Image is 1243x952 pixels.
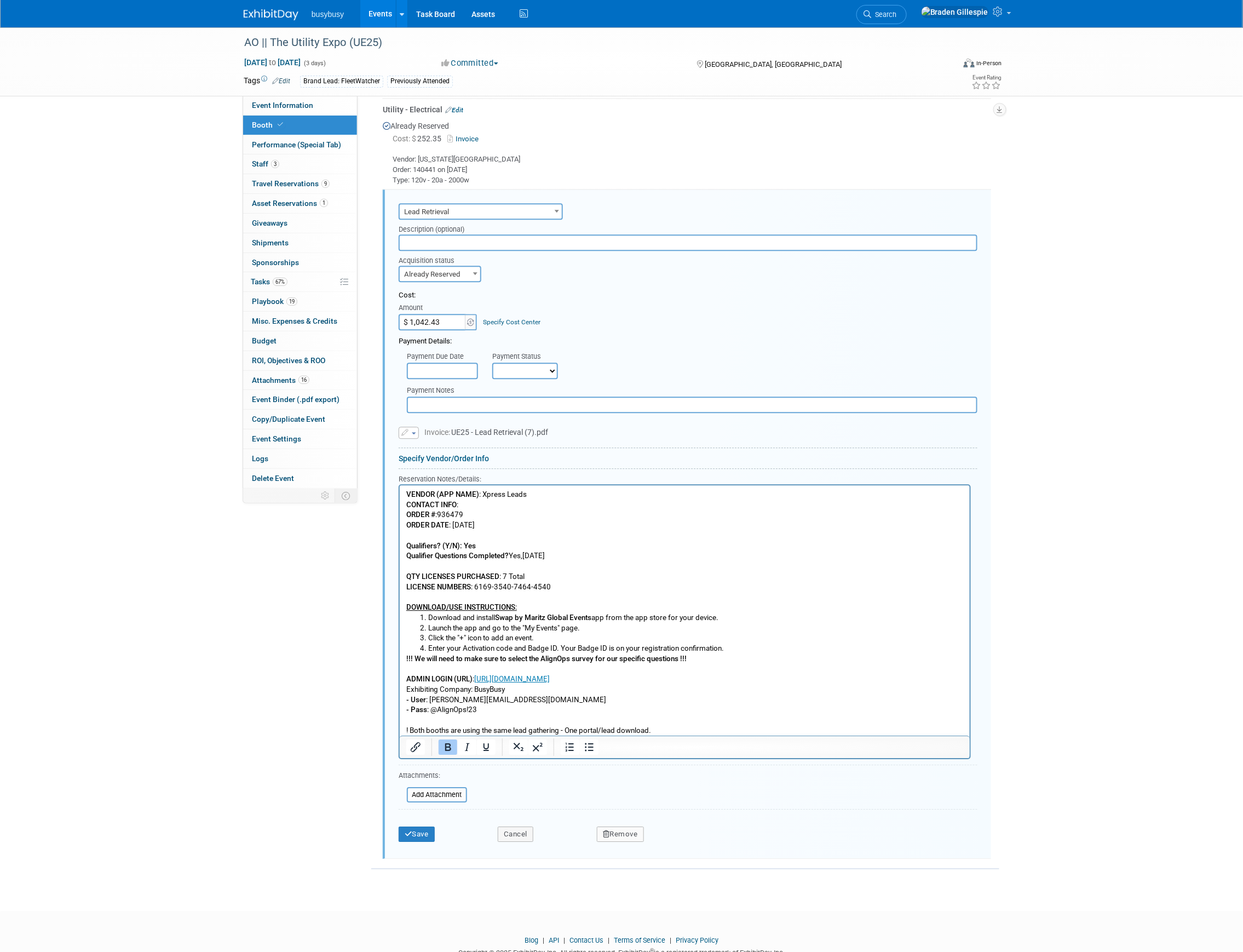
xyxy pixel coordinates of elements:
[271,160,279,168] span: 3
[312,10,344,19] span: busybusy
[889,57,1002,73] div: Event Format
[7,66,109,74] b: Qualifier Questions Completed?
[439,739,457,755] button: Bold
[676,936,718,944] a: Privacy Policy
[252,395,339,404] span: Event Binder (.pdf export)
[525,936,538,944] a: Blog
[540,936,547,944] span: |
[383,146,991,185] div: Vendor: [US_STATE][GEOGRAPHIC_DATA] Order: 140441 on [DATE] Type: 120v - 20a - 2000w
[528,739,547,755] button: Superscript
[278,122,283,128] i: Booth reservation complete
[252,336,277,345] span: Budget
[871,10,896,19] span: Search
[7,169,287,177] b: !!! We will need to make sure to select the AlignOps survey for our specific questions !!!
[399,771,467,783] div: Attachments:
[243,233,357,253] a: Shipments
[921,6,989,18] img: Braden Gillespie
[7,220,27,228] b: - Pass
[252,179,330,188] span: Travel Reservations
[243,174,357,193] a: Travel Reservations9
[243,429,357,449] a: Event Settings
[407,386,977,397] div: Payment Notes
[387,76,453,87] div: Previously Attended
[243,390,357,409] a: Event Binder (.pdf export)
[7,15,57,24] b: CONTACT INFO
[445,106,463,114] a: Edit
[243,312,357,331] a: Misc. Expenses & Credits
[477,739,496,755] button: Underline
[400,267,480,282] span: Already Reserved
[393,134,417,143] span: Cost: $
[244,58,301,67] span: [DATE] [DATE]
[316,489,335,503] td: Personalize Event Tab Strip
[95,128,192,136] b: Swap by Maritz Global Events
[252,454,268,463] span: Logs
[252,101,313,110] span: Event Information
[298,376,309,384] span: 16
[580,739,599,755] button: Bullet list
[243,371,357,390] a: Attachments16
[252,434,301,443] span: Event Settings
[605,936,612,944] span: |
[28,128,564,138] li: Download and install app from the app store for your device.
[300,76,383,87] div: Brand Lead: FleetWatcher
[243,449,357,468] a: Logs
[393,134,446,143] span: 252.35
[438,58,503,69] button: Committed
[399,827,435,842] button: Save
[243,351,357,370] a: ROI, Objectives & ROO
[243,96,357,115] a: Event Information
[303,60,326,67] span: (3 days)
[252,140,341,149] span: Performance (Special Tab)
[244,75,290,88] td: Tags
[383,104,991,115] div: Utility - Electrical
[7,25,36,33] b: ORDER #
[252,219,287,227] span: Giveaways
[399,290,977,301] div: Cost:
[407,352,476,363] div: Payment Due Date
[424,428,451,437] span: Invoice:
[7,87,100,95] b: QTY LICENSES PURCHASED
[614,936,665,944] a: Terms of Service
[7,56,76,65] b: Qualifiers? (Y/N): Yes
[399,330,977,347] div: Payment Details:
[7,190,73,198] b: ADMIN LOGIN (URL)
[7,169,564,251] p: : Exhibiting Company: BusyBusy : [PERSON_NAME][EMAIL_ADDRESS][DOMAIN_NAME] : @AlignOps!23 ! Both ...
[252,258,299,267] span: Sponsorships
[569,936,603,944] a: Contact Us
[458,739,476,755] button: Italic
[7,4,564,128] p: : Xpress Leads : :936479 : [DATE] Yes,[DATE] : 7 Total : 6169-3540-7464-4540
[597,827,644,842] button: Remove
[252,238,289,247] span: Shipments
[252,159,279,168] span: Staff
[7,118,116,126] b: DOWNLOAD/USE INSTRUCTIONS
[7,118,117,126] u: :
[549,936,559,944] a: API
[509,739,528,755] button: Subscript
[447,135,483,143] a: Invoice
[399,303,478,314] div: Amount
[252,356,325,365] span: ROI, Objectives & ROO
[856,5,907,24] a: Search
[335,489,358,503] td: Toggle Event Tabs
[321,180,330,188] span: 9
[286,297,297,306] span: 19
[399,203,563,220] span: Lead Retrieval
[243,135,357,154] a: Performance (Special Tab)
[667,936,674,944] span: |
[976,59,1002,67] div: In-Person
[7,5,79,13] b: VENDOR (APP NAME)
[243,116,357,135] a: Booth
[252,317,337,325] span: Misc. Expenses & Credits
[7,210,26,219] b: - User
[267,58,278,67] span: to
[252,376,309,385] span: Attachments
[972,75,1002,81] div: Event Rating
[243,469,357,488] a: Delete Event
[74,190,150,198] a: [URL][DOMAIN_NAME]
[7,98,71,106] b: LICENSE NUMBERS
[705,60,842,68] span: [GEOGRAPHIC_DATA], [GEOGRAPHIC_DATA]
[320,199,328,207] span: 1
[252,415,325,423] span: Copy/Duplicate Event
[399,266,481,282] span: Already Reserved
